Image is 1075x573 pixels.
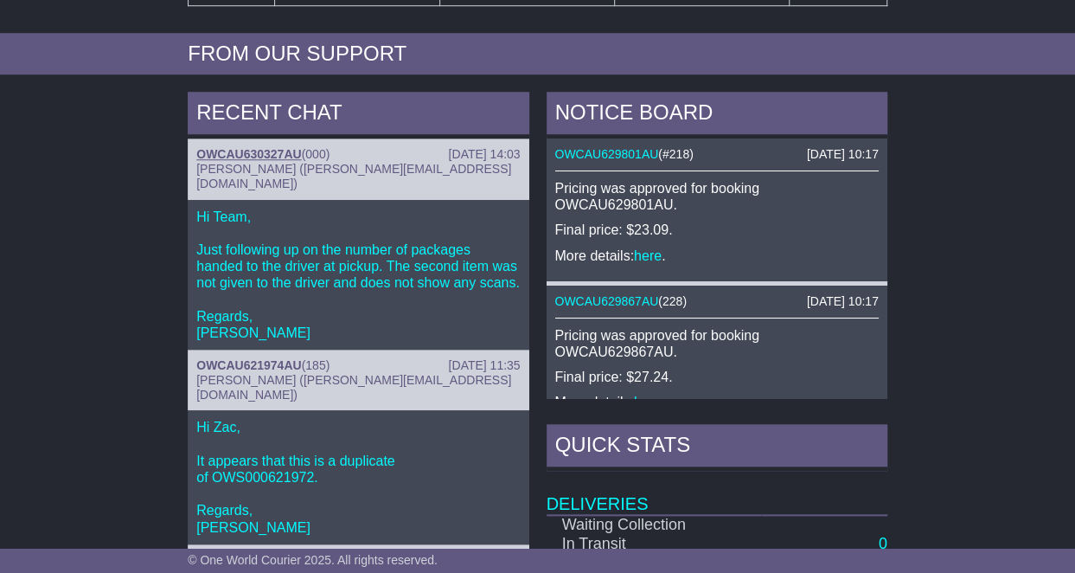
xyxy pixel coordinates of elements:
span: 000 [305,147,325,161]
span: 228 [662,294,682,308]
div: [DATE] 11:35 [448,358,520,373]
div: [DATE] 10:17 [807,294,879,309]
a: OWCAU630327AU [196,147,301,161]
a: 0 [879,535,887,552]
span: #218 [662,147,689,161]
a: OWCAU621974AU [196,358,301,372]
a: here [634,395,662,409]
p: Pricing was approved for booking OWCAU629801AU. [555,180,879,213]
div: RECENT CHAT [188,92,528,138]
p: Final price: $27.24. [555,369,879,385]
div: ( ) [196,147,520,162]
div: [DATE] 10:17 [807,147,879,162]
div: NOTICE BOARD [547,92,887,138]
a: OWCAU629801AU [555,147,659,161]
p: Final price: $23.09. [555,222,879,238]
span: 185 [305,358,325,372]
p: More details: . [555,248,879,264]
span: © One World Courier 2025. All rights reserved. [188,553,438,567]
span: [PERSON_NAME] ([PERSON_NAME][EMAIL_ADDRESS][DOMAIN_NAME]) [196,373,511,402]
div: [DATE] 14:03 [448,147,520,162]
div: Quick Stats [547,424,887,471]
p: Pricing was approved for booking OWCAU629867AU. [555,327,879,360]
div: FROM OUR SUPPORT [188,42,887,67]
td: Deliveries [547,471,887,515]
td: Waiting Collection [547,515,761,535]
a: OWCAU629867AU [555,294,659,308]
td: In Transit [547,535,761,554]
a: here [634,248,662,263]
div: ( ) [555,294,879,309]
div: ( ) [555,147,879,162]
span: [PERSON_NAME] ([PERSON_NAME][EMAIL_ADDRESS][DOMAIN_NAME]) [196,162,511,190]
p: More details: . [555,394,879,410]
div: ( ) [196,358,520,373]
p: Hi Team, Just following up on the number of packages handed to the driver at pickup. The second i... [196,209,520,342]
p: Hi Zac, It appears that this is a duplicate of OWS000621972. Regards, [PERSON_NAME] [196,419,520,535]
